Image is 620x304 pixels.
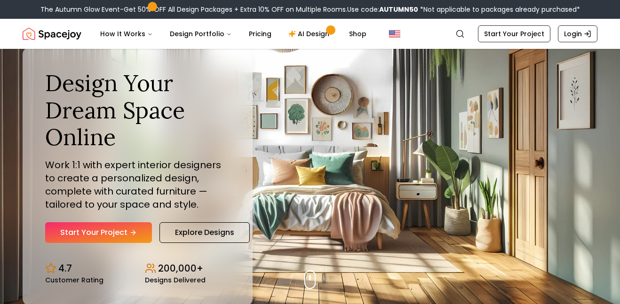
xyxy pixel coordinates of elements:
[347,5,418,14] span: Use code:
[389,28,400,39] img: United States
[558,25,597,42] a: Login
[159,222,250,243] a: Explore Designs
[158,262,203,275] p: 200,000+
[342,24,374,43] a: Shop
[45,222,152,243] a: Start Your Project
[93,24,160,43] button: How It Works
[145,277,206,283] small: Designs Delivered
[418,5,580,14] span: *Not applicable to packages already purchased*
[478,25,550,42] a: Start Your Project
[281,24,340,43] a: AI Design
[23,24,81,43] a: Spacejoy
[93,24,374,43] nav: Main
[45,70,230,151] h1: Design Your Dream Space Online
[45,277,103,283] small: Customer Rating
[45,158,230,211] p: Work 1:1 with expert interior designers to create a personalized design, complete with curated fu...
[23,19,597,49] nav: Global
[241,24,279,43] a: Pricing
[58,262,72,275] p: 4.7
[23,24,81,43] img: Spacejoy Logo
[162,24,239,43] button: Design Portfolio
[379,5,418,14] b: AUTUMN50
[40,5,580,14] div: The Autumn Glow Event-Get 50% OFF All Design Packages + Extra 10% OFF on Multiple Rooms.
[45,254,230,283] div: Design stats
